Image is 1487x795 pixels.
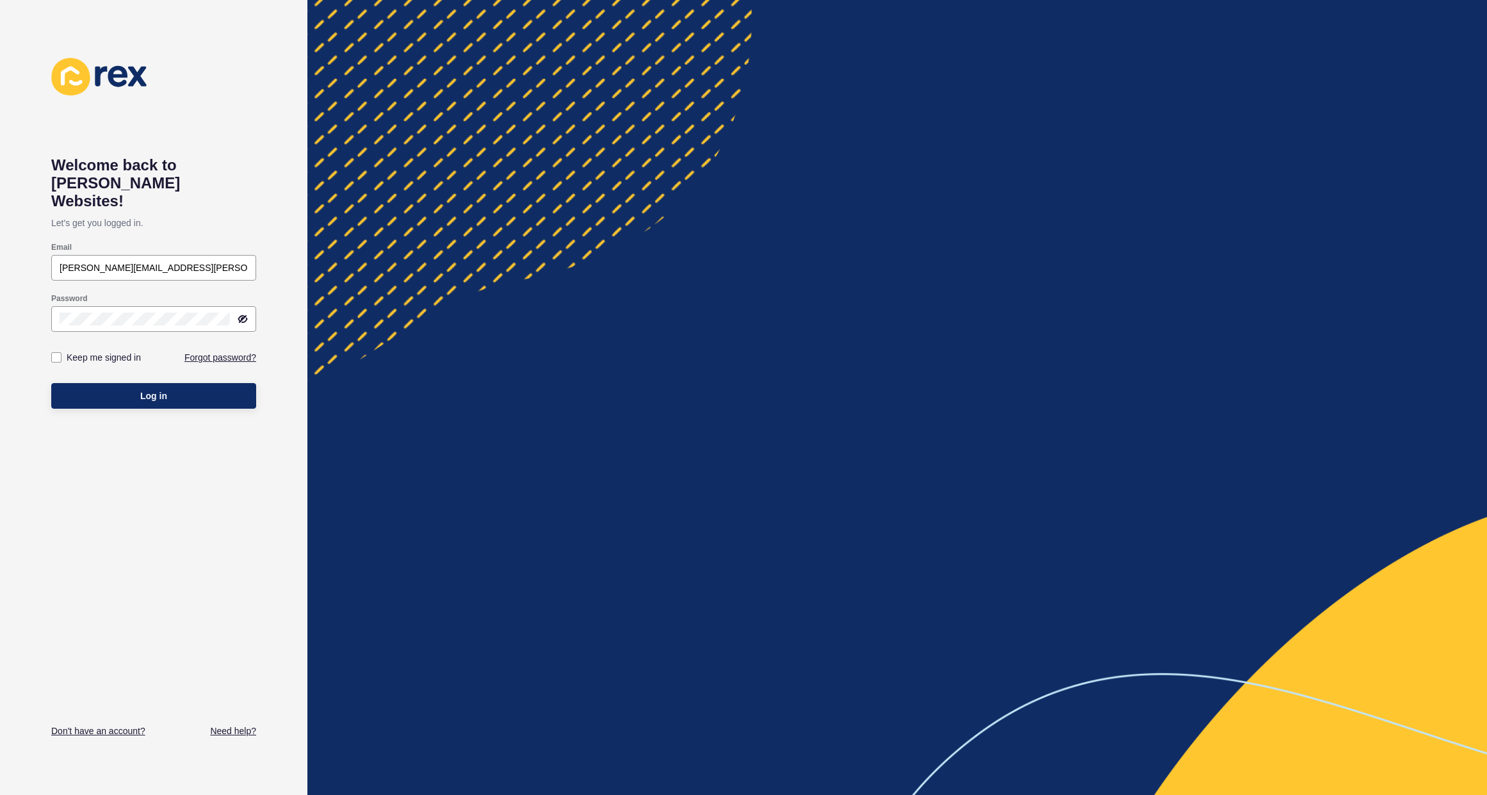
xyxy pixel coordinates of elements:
[67,351,141,364] label: Keep me signed in
[51,293,88,304] label: Password
[140,389,167,402] span: Log in
[51,725,145,737] a: Don't have an account?
[184,351,256,364] a: Forgot password?
[60,261,248,274] input: e.g. name@company.com
[51,210,256,236] p: Let's get you logged in.
[51,242,72,252] label: Email
[51,383,256,409] button: Log in
[210,725,256,737] a: Need help?
[51,156,256,210] h1: Welcome back to [PERSON_NAME] Websites!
